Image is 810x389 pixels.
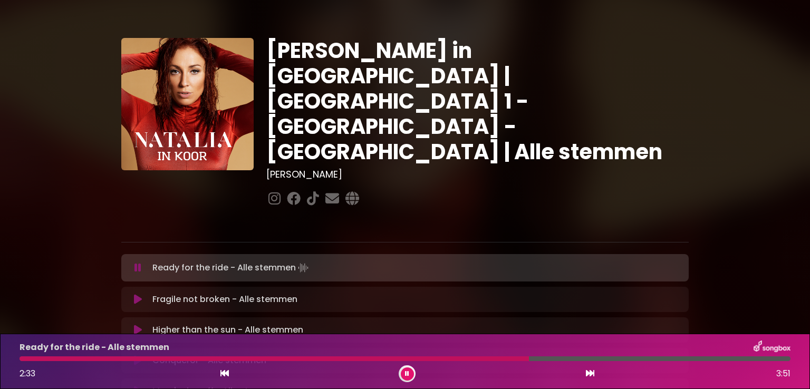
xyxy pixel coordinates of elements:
[152,260,311,275] p: Ready for the ride - Alle stemmen
[266,38,689,164] h1: [PERSON_NAME] in [GEOGRAPHIC_DATA] | [GEOGRAPHIC_DATA] 1 - [GEOGRAPHIC_DATA] - [GEOGRAPHIC_DATA] ...
[20,341,169,354] p: Ready for the ride - Alle stemmen
[152,293,297,306] p: Fragile not broken - Alle stemmen
[754,341,790,354] img: songbox-logo-white.png
[776,367,790,380] span: 3:51
[121,38,254,170] img: YTVS25JmS9CLUqXqkEhs
[266,169,689,180] h3: [PERSON_NAME]
[152,324,303,336] p: Higher than the sun - Alle stemmen
[296,260,311,275] img: waveform4.gif
[20,367,35,380] span: 2:33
